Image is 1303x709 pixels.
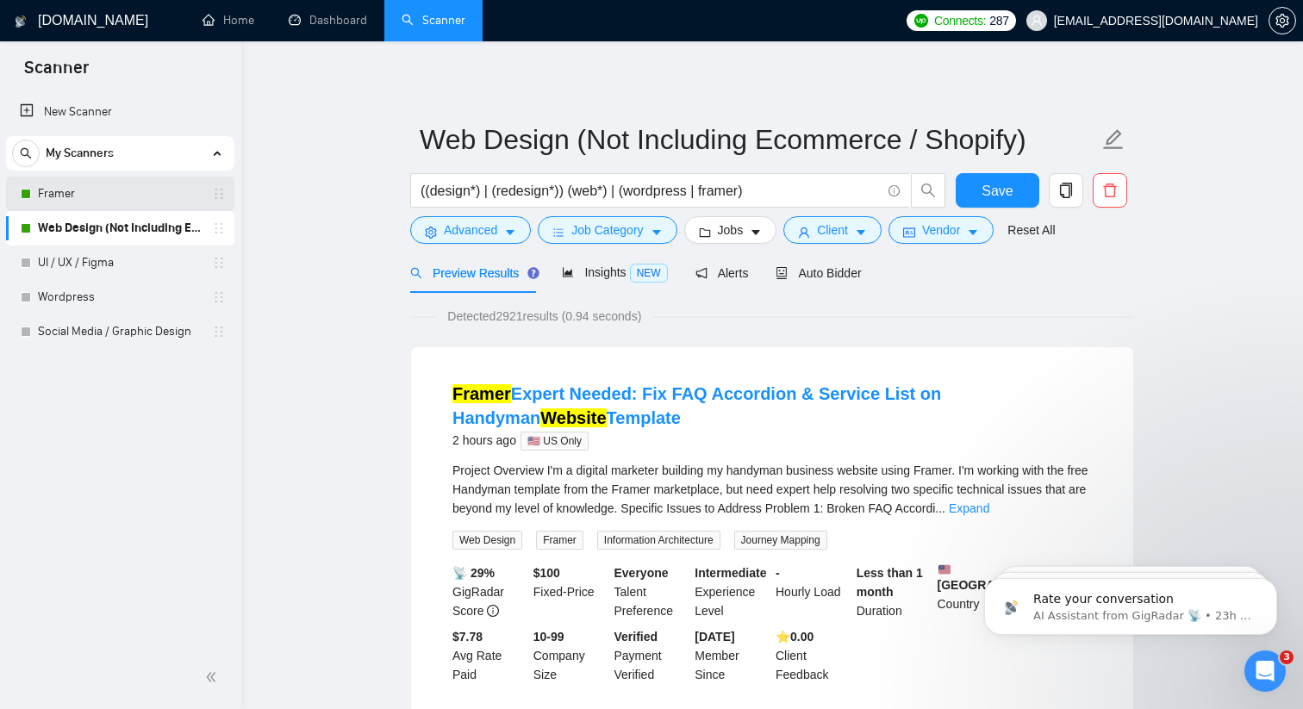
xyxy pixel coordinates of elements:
span: holder [212,290,226,304]
span: robot [776,267,788,279]
a: FramerExpert Needed: Fix FAQ Accordion & Service List on HandymanWebsiteTemplate [452,384,941,427]
span: Information Architecture [597,531,720,550]
button: setting [1269,7,1296,34]
span: folder [699,226,711,239]
a: UI / UX / Figma [38,246,202,280]
span: 3 [1280,650,1294,664]
b: $7.78 [452,630,483,644]
div: Payment Verified [611,627,692,684]
span: search [13,147,39,159]
b: Intermediate [695,566,766,580]
span: NEW [630,264,668,283]
span: Advanced [444,221,497,239]
span: My Scanners [46,136,114,171]
span: setting [425,226,437,239]
a: Reset All [1007,221,1055,239]
span: holder [212,187,226,201]
input: Search Freelance Jobs... [421,180,881,202]
span: caret-down [651,226,663,239]
span: user [798,226,810,239]
span: Vendor [922,221,960,239]
span: user [1031,15,1043,27]
span: ... [935,501,945,515]
span: notification [695,267,708,279]
b: - [776,566,780,580]
div: Client Feedback [772,627,853,684]
a: Web Design (Not Including Ecommerce / Shopify) [38,211,202,246]
span: holder [212,325,226,339]
a: New Scanner [20,95,221,129]
span: holder [212,256,226,270]
button: folderJobscaret-down [684,216,777,244]
span: 🇺🇸 US Only [521,432,589,451]
span: Project Overview I'm a digital marketer building my handyman business website using Framer. I'm w... [452,463,1088,515]
span: Job Category [571,221,643,239]
b: Everyone [614,566,669,580]
span: Save [982,180,1013,202]
a: Expand [949,501,989,515]
span: caret-down [750,226,762,239]
div: Country [934,563,1015,620]
iframe: Intercom live chat [1244,650,1286,692]
span: double-left [205,669,222,686]
div: Tooltip anchor [526,265,541,281]
button: search [12,140,40,167]
button: delete [1093,173,1127,208]
div: Avg Rate Paid [449,627,530,684]
span: caret-down [504,226,516,239]
span: bars [552,226,564,239]
button: search [911,173,945,208]
span: holder [212,221,226,235]
span: info-circle [487,605,499,617]
a: Framer [38,177,202,211]
div: Member Since [691,627,772,684]
mark: Framer [452,384,511,403]
span: Scanner [10,55,103,91]
button: copy [1049,173,1083,208]
b: Verified [614,630,658,644]
b: 📡 29% [452,566,495,580]
span: search [410,267,422,279]
a: Social Media / Graphic Design [38,314,202,349]
img: logo [15,8,27,35]
div: Fixed-Price [530,563,611,620]
button: settingAdvancedcaret-down [410,216,531,244]
a: homeHome [203,13,254,28]
a: searchScanner [402,13,465,28]
span: delete [1094,183,1126,198]
span: Detected 2921 results (0.94 seconds) [435,307,653,326]
span: area-chart [562,266,574,278]
b: $ 100 [533,566,560,580]
li: New Scanner [6,95,234,129]
span: Alerts [695,266,749,280]
iframe: Intercom notifications message [958,542,1303,662]
img: 🇺🇸 [938,563,951,575]
span: Web Design [452,531,522,550]
div: Talent Preference [611,563,692,620]
div: Duration [853,563,934,620]
span: Auto Bidder [776,266,861,280]
button: idcardVendorcaret-down [888,216,994,244]
div: GigRadar Score [449,563,530,620]
img: upwork-logo.png [914,14,928,28]
input: Scanner name... [420,118,1099,161]
button: barsJob Categorycaret-down [538,216,676,244]
span: setting [1269,14,1295,28]
div: 2 hours ago [452,430,1092,451]
b: [DATE] [695,630,734,644]
b: Less than 1 month [857,566,923,599]
span: idcard [903,226,915,239]
span: search [912,183,945,198]
span: Journey Mapping [734,531,827,550]
button: Save [956,173,1039,208]
b: 10-99 [533,630,564,644]
div: Project Overview I'm a digital marketer building my handyman business website using Framer. I'm w... [452,461,1092,518]
span: Client [817,221,848,239]
span: caret-down [967,226,979,239]
span: Jobs [718,221,744,239]
span: Insights [562,265,667,279]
